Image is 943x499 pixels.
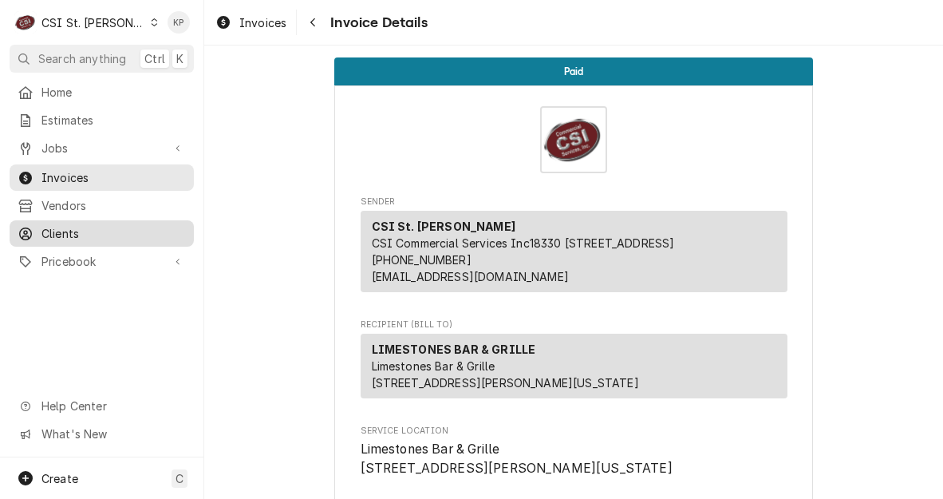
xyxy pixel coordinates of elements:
[361,196,787,299] div: Invoice Sender
[41,14,145,31] div: CSI St. [PERSON_NAME]
[361,442,673,476] span: Limestones Bar & Grille [STREET_ADDRESS][PERSON_NAME][US_STATE]
[176,470,183,487] span: C
[14,11,37,34] div: CSI St. Louis's Avatar
[41,398,184,414] span: Help Center
[361,334,787,405] div: Recipient (Bill To)
[41,426,184,442] span: What's New
[372,359,639,390] span: Limestones Bar & Grille [STREET_ADDRESS][PERSON_NAME][US_STATE]
[10,79,194,105] a: Home
[10,107,194,133] a: Estimates
[239,14,286,31] span: Invoices
[41,112,186,129] span: Estimates
[209,10,293,36] a: Invoices
[10,421,194,447] a: Go to What's New
[372,236,675,250] span: CSI Commercial Services Inc18330 [STREET_ADDRESS]
[540,106,607,173] img: Logo
[10,220,194,247] a: Clients
[38,50,126,67] span: Search anything
[334,57,813,85] div: Status
[168,11,190,34] div: Kym Parson's Avatar
[10,248,194,275] a: Go to Pricebook
[361,211,787,292] div: Sender
[168,11,190,34] div: KP
[41,253,162,270] span: Pricebook
[41,140,162,156] span: Jobs
[361,319,787,406] div: Invoice Recipient
[361,440,787,477] span: Service Location
[10,192,194,219] a: Vendors
[372,343,536,356] strong: LIMESTONES BAR & GRILLE
[10,393,194,419] a: Go to Help Center
[372,253,471,267] a: [PHONE_NUMBER]
[361,319,787,331] span: Recipient (Bill To)
[144,50,165,67] span: Ctrl
[361,425,787,438] span: Service Location
[176,50,183,67] span: K
[10,164,194,191] a: Invoices
[564,66,584,77] span: Paid
[361,425,787,478] div: Service Location
[372,270,569,283] a: [EMAIL_ADDRESS][DOMAIN_NAME]
[41,197,186,214] span: Vendors
[10,45,194,73] button: Search anythingCtrlK
[300,10,326,35] button: Navigate back
[41,169,186,186] span: Invoices
[361,334,787,398] div: Recipient (Bill To)
[361,196,787,208] span: Sender
[41,84,186,101] span: Home
[10,135,194,161] a: Go to Jobs
[326,12,427,34] span: Invoice Details
[41,472,78,485] span: Create
[361,211,787,299] div: Sender
[372,220,515,233] strong: CSI St. [PERSON_NAME]
[41,225,186,242] span: Clients
[14,11,37,34] div: C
